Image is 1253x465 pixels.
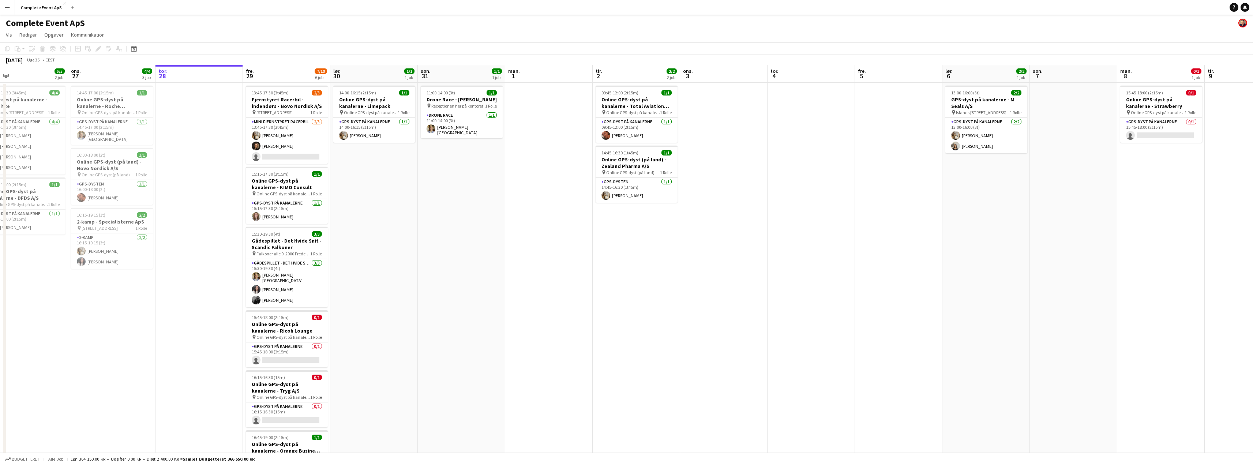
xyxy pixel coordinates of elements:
a: Rediger [16,30,40,40]
a: Opgaver [41,30,67,40]
span: Opgaver [44,31,64,38]
span: Alle job [47,456,64,462]
h1: Complete Event ApS [6,18,85,29]
span: Uge 35 [24,57,42,63]
button: Budgetteret [4,455,41,463]
span: Rediger [19,31,37,38]
span: Budgetteret [12,457,40,462]
span: Kommunikation [71,31,105,38]
button: Complete Event ApS [15,0,68,15]
div: [DATE] [6,56,23,64]
a: Kommunikation [68,30,108,40]
a: Vis [3,30,15,40]
span: Vis [6,31,12,38]
div: Løn 364 150.00 KR + Udgifter 0.00 KR + Diæt 2 400.00 KR = [71,456,255,462]
div: CEST [45,57,55,63]
app-user-avatar: Christian Brøckner [1238,19,1247,27]
span: Samlet budgetteret 366 550.00 KR [183,456,255,462]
